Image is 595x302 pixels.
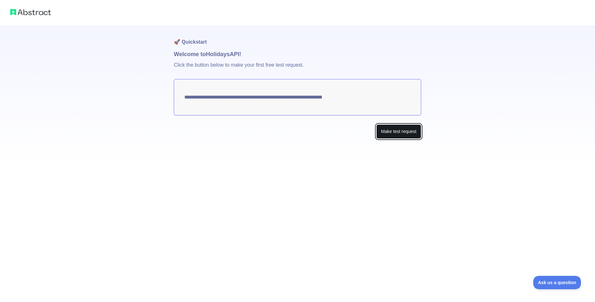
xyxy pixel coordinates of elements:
[376,124,421,139] button: Make test request
[174,59,421,79] p: Click the button below to make your first free test request.
[174,50,421,59] h1: Welcome to Holidays API!
[10,8,51,17] img: Abstract logo
[174,26,421,50] h1: 🚀 Quickstart
[533,276,582,289] iframe: Toggle Customer Support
